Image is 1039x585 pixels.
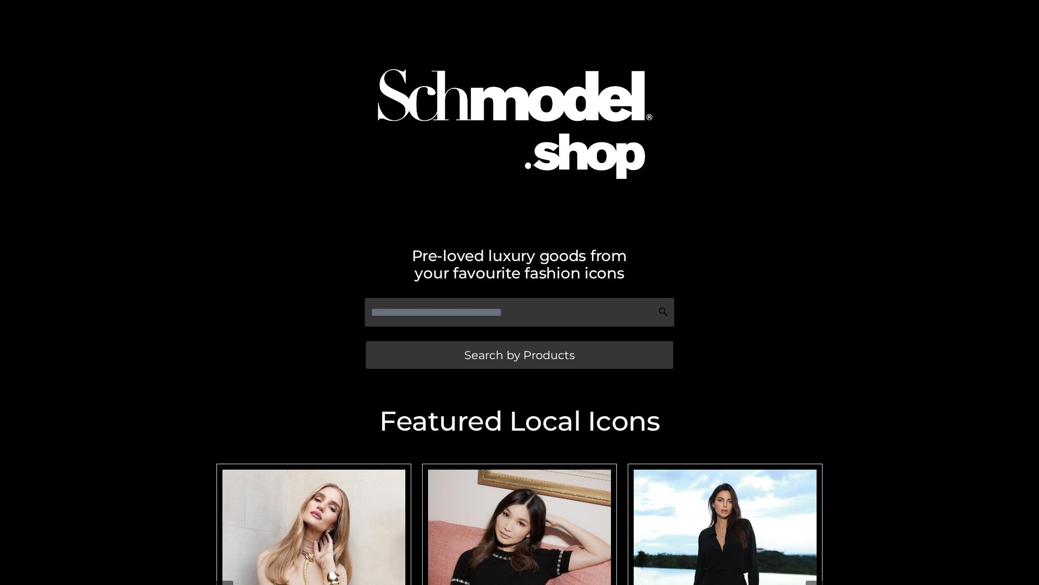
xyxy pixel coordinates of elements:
span: Search by Products [464,349,575,361]
h2: Pre-loved luxury goods from your favourite fashion icons [211,247,828,282]
img: Search Icon [658,307,669,317]
h2: Featured Local Icons​ [211,408,828,435]
a: Search by Products [366,341,673,369]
